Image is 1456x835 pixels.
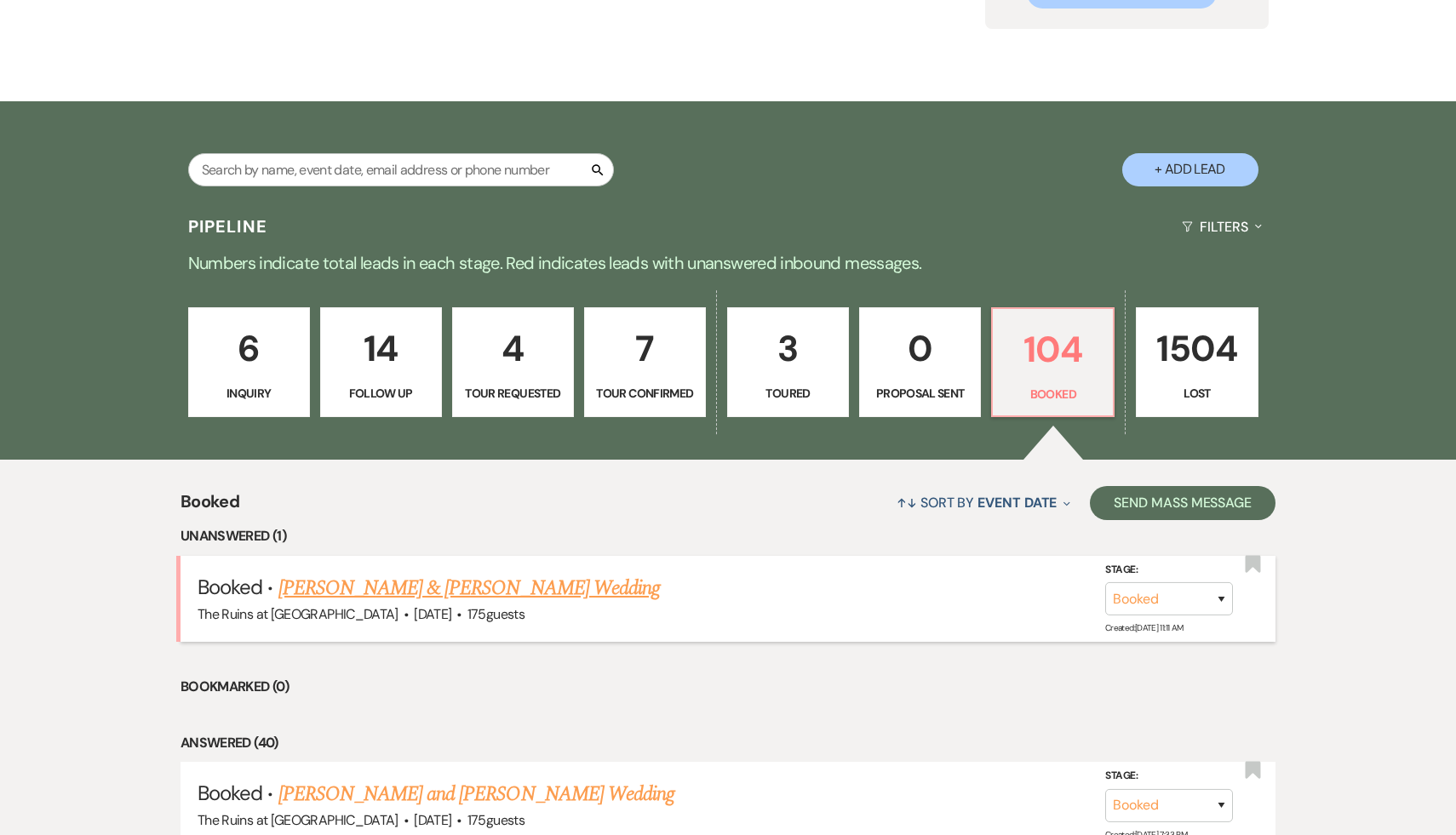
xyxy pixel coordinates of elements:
[331,320,431,377] p: 14
[199,384,299,403] p: Inquiry
[198,780,262,806] span: Booked
[870,384,970,403] p: Proposal Sent
[738,384,838,403] p: Toured
[452,307,574,418] a: 4Tour Requested
[1090,486,1275,520] button: Send Mass Message
[467,605,525,623] span: 175 guests
[1122,153,1258,186] button: + Add Lead
[278,779,675,809] a: [PERSON_NAME] and [PERSON_NAME] Wedding
[331,384,431,403] p: Follow Up
[897,494,917,512] span: ↑↓
[188,307,310,418] a: 6Inquiry
[278,573,660,603] a: [PERSON_NAME] & [PERSON_NAME] Wedding
[181,489,239,525] span: Booked
[595,384,695,403] p: Tour Confirmed
[188,153,614,186] input: Search by name, event date, email address or phone number
[188,214,268,238] h3: Pipeline
[198,605,398,623] span: The Ruins at [GEOGRAPHIC_DATA]
[414,811,451,829] span: [DATE]
[115,249,1341,277] p: Numbers indicate total leads in each stage. Red indicates leads with unanswered inbound messages.
[181,676,1275,698] li: Bookmarked (0)
[1003,321,1103,378] p: 104
[859,307,981,418] a: 0Proposal Sent
[198,811,398,829] span: The Ruins at [GEOGRAPHIC_DATA]
[181,732,1275,754] li: Answered (40)
[1105,767,1233,786] label: Stage:
[584,307,706,418] a: 7Tour Confirmed
[991,307,1115,418] a: 104Booked
[595,320,695,377] p: 7
[414,605,451,623] span: [DATE]
[738,320,838,377] p: 3
[181,525,1275,547] li: Unanswered (1)
[463,384,563,403] p: Tour Requested
[1147,384,1247,403] p: Lost
[320,307,442,418] a: 14Follow Up
[1175,204,1268,249] button: Filters
[1147,320,1247,377] p: 1504
[467,811,525,829] span: 175 guests
[890,480,1077,525] button: Sort By Event Date
[198,574,262,600] span: Booked
[1105,560,1233,579] label: Stage:
[870,320,970,377] p: 0
[977,494,1057,512] span: Event Date
[1136,307,1258,418] a: 1504Lost
[199,320,299,377] p: 6
[1105,622,1183,633] span: Created: [DATE] 11:11 AM
[463,320,563,377] p: 4
[727,307,849,418] a: 3Toured
[1003,385,1103,403] p: Booked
